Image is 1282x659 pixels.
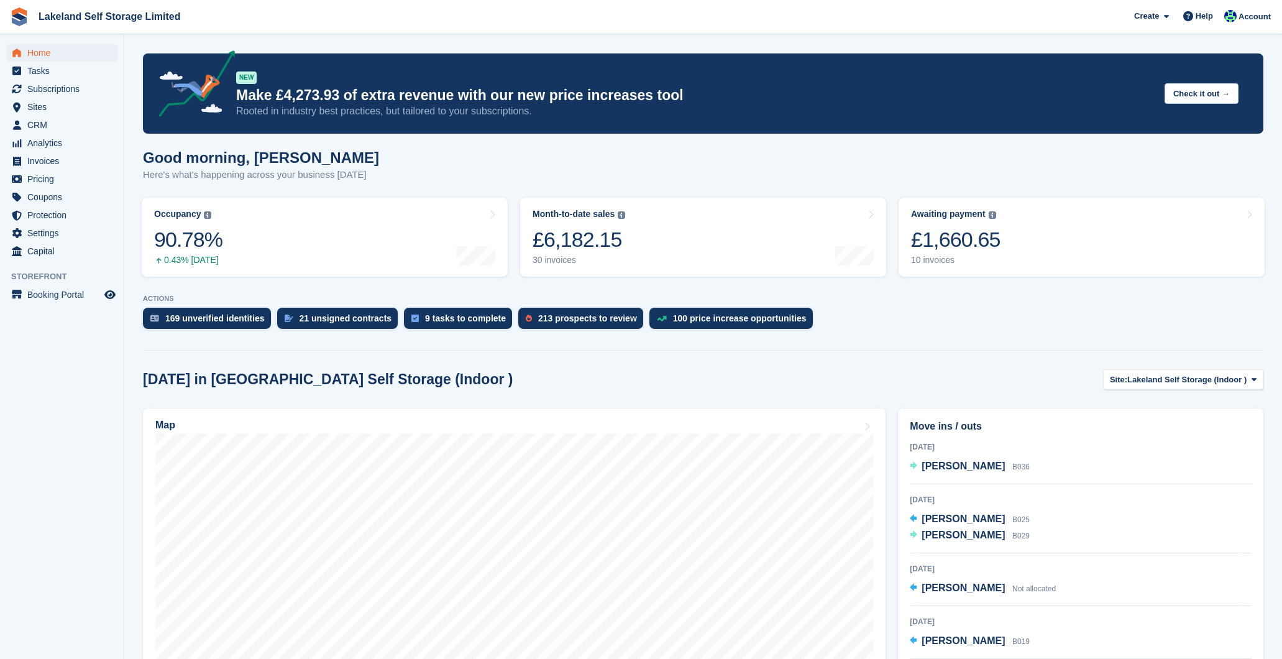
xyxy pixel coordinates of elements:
h1: Good morning, [PERSON_NAME] [143,149,379,166]
a: menu [6,116,117,134]
span: Home [27,44,102,62]
span: Capital [27,242,102,260]
h2: Map [155,420,175,431]
a: 213 prospects to review [518,308,649,335]
img: contract_signature_icon-13c848040528278c33f63329250d36e43548de30e8caae1d1a13099fd9432cc5.svg [285,315,293,322]
a: menu [6,152,117,170]
p: Rooted in industry best practices, but tailored to your subscriptions. [236,104,1155,118]
span: Subscriptions [27,80,102,98]
div: [DATE] [910,441,1252,453]
div: Month-to-date sales [533,209,615,219]
h2: [DATE] in [GEOGRAPHIC_DATA] Self Storage (Indoor ) [143,371,513,388]
span: [PERSON_NAME] [922,514,1005,524]
a: 9 tasks to complete [404,308,518,335]
span: Protection [27,206,102,224]
a: menu [6,44,117,62]
a: menu [6,206,117,224]
img: task-75834270c22a3079a89374b754ae025e5fb1db73e45f91037f5363f120a921f8.svg [411,315,419,322]
div: 213 prospects to review [538,313,637,323]
button: Check it out → [1165,83,1239,104]
span: B029 [1012,532,1030,540]
p: Here's what's happening across your business [DATE] [143,168,379,182]
a: 169 unverified identities [143,308,277,335]
div: 169 unverified identities [165,313,265,323]
div: NEW [236,71,257,84]
h2: Move ins / outs [910,419,1252,434]
span: B025 [1012,515,1030,524]
div: [DATE] [910,616,1252,627]
span: Tasks [27,62,102,80]
a: menu [6,170,117,188]
span: Pricing [27,170,102,188]
a: [PERSON_NAME] B025 [910,512,1030,528]
div: Awaiting payment [911,209,986,219]
a: menu [6,98,117,116]
div: £1,660.65 [911,227,1000,252]
a: menu [6,286,117,303]
a: menu [6,80,117,98]
span: B036 [1012,463,1030,471]
img: Steve Aynsley [1224,10,1237,22]
span: Create [1134,10,1159,22]
span: [PERSON_NAME] [922,530,1005,540]
div: 0.43% [DATE] [154,255,222,265]
p: Make £4,273.93 of extra revenue with our new price increases tool [236,86,1155,104]
span: Booking Portal [27,286,102,303]
a: Awaiting payment £1,660.65 10 invoices [899,198,1265,277]
span: Analytics [27,134,102,152]
span: Sites [27,98,102,116]
a: menu [6,224,117,242]
img: prospect-51fa495bee0391a8d652442698ab0144808aea92771e9ea1ae160a38d050c398.svg [526,315,532,322]
a: [PERSON_NAME] B036 [910,459,1030,475]
span: Help [1196,10,1213,22]
span: Lakeland Self Storage (Indoor ) [1127,374,1247,386]
span: Not allocated [1012,584,1056,593]
a: menu [6,62,117,80]
a: menu [6,188,117,206]
div: £6,182.15 [533,227,625,252]
img: price_increase_opportunities-93ffe204e8149a01c8c9dc8f82e8f89637d9d84a8eef4429ea346261dce0b2c0.svg [657,316,667,321]
img: icon-info-grey-7440780725fd019a000dd9b08b2336e03edf1995a4989e88bcd33f0948082b44.svg [989,211,996,219]
button: Site: Lakeland Self Storage (Indoor ) [1103,369,1263,390]
div: 90.78% [154,227,222,252]
img: verify_identity-adf6edd0f0f0b5bbfe63781bf79b02c33cf7c696d77639b501bdc392416b5a36.svg [150,315,159,322]
div: 100 price increase opportunities [673,313,807,323]
span: B019 [1012,637,1030,646]
img: icon-info-grey-7440780725fd019a000dd9b08b2336e03edf1995a4989e88bcd33f0948082b44.svg [204,211,211,219]
a: Preview store [103,287,117,302]
a: Occupancy 90.78% 0.43% [DATE] [142,198,508,277]
img: icon-info-grey-7440780725fd019a000dd9b08b2336e03edf1995a4989e88bcd33f0948082b44.svg [618,211,625,219]
a: [PERSON_NAME] B029 [910,528,1030,544]
a: 100 price increase opportunities [649,308,819,335]
a: menu [6,242,117,260]
span: Site: [1110,374,1127,386]
div: 21 unsigned contracts [300,313,392,323]
div: Occupancy [154,209,201,219]
img: price-adjustments-announcement-icon-8257ccfd72463d97f412b2fc003d46551f7dbcb40ab6d574587a9cd5c0d94... [149,50,236,121]
div: 9 tasks to complete [425,313,506,323]
span: [PERSON_NAME] [922,461,1005,471]
span: Account [1239,11,1271,23]
div: 10 invoices [911,255,1000,265]
div: [DATE] [910,494,1252,505]
a: 21 unsigned contracts [277,308,405,335]
a: menu [6,134,117,152]
span: Invoices [27,152,102,170]
a: Lakeland Self Storage Limited [34,6,186,27]
span: Coupons [27,188,102,206]
div: 30 invoices [533,255,625,265]
span: Storefront [11,270,124,283]
img: stora-icon-8386f47178a22dfd0bd8f6a31ec36ba5ce8667c1dd55bd0f319d3a0aa187defe.svg [10,7,29,26]
a: Month-to-date sales £6,182.15 30 invoices [520,198,886,277]
span: [PERSON_NAME] [922,635,1005,646]
span: Settings [27,224,102,242]
div: [DATE] [910,563,1252,574]
span: CRM [27,116,102,134]
a: [PERSON_NAME] B019 [910,634,1030,650]
a: [PERSON_NAME] Not allocated [910,581,1056,597]
span: [PERSON_NAME] [922,583,1005,593]
p: ACTIONS [143,295,1263,303]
